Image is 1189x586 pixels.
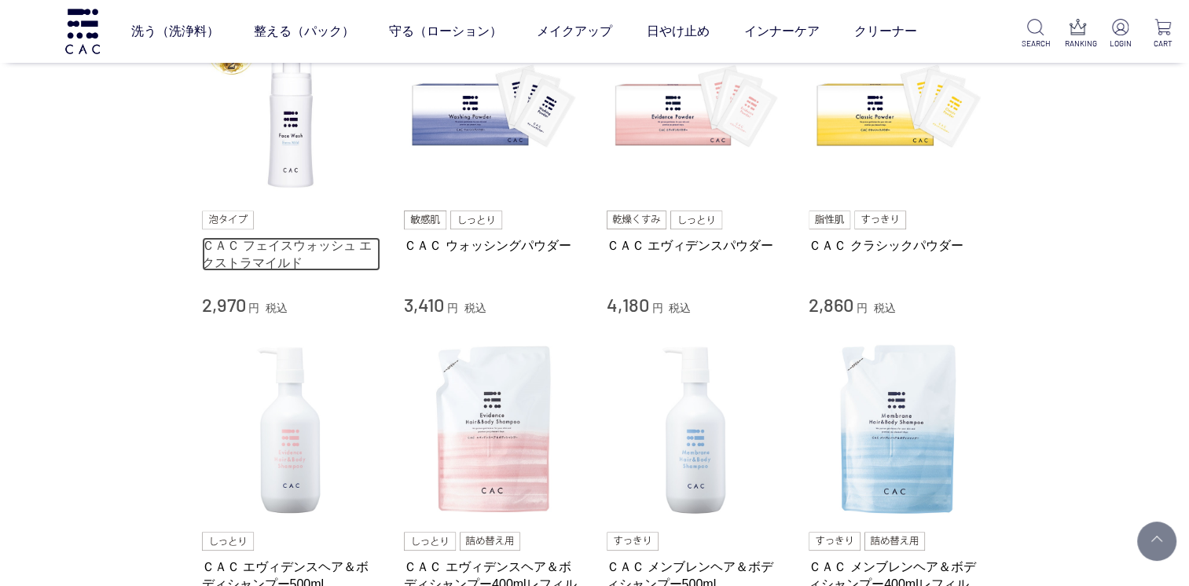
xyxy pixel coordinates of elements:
[202,532,254,551] img: しっとり
[607,293,649,316] span: 4,180
[536,9,611,53] a: メイクアップ
[404,532,456,551] img: しっとり
[607,532,659,551] img: すっきり
[202,237,381,271] a: ＣＡＣ フェイスウォッシュ エクストラマイルド
[202,293,246,316] span: 2,970
[464,302,486,314] span: 税込
[460,532,520,551] img: 詰め替え用
[1149,19,1176,49] a: CART
[809,293,853,316] span: 2,860
[1149,38,1176,49] p: CART
[130,9,218,53] a: 洗う（洗浄料）
[743,9,819,53] a: インナーケア
[874,302,896,314] span: 税込
[607,237,786,254] a: ＣＡＣ エヴィデンスパウダー
[1064,38,1092,49] p: RANKING
[651,302,662,314] span: 円
[1022,19,1049,49] a: SEARCH
[1022,38,1049,49] p: SEARCH
[809,211,850,229] img: 脂性肌
[404,341,583,520] img: ＣＡＣ エヴィデンスヘア＆ボディシャンプー400mlレフィル
[404,211,446,229] img: 敏感肌
[266,302,288,314] span: 税込
[253,9,354,53] a: 整える（パック）
[809,20,988,199] img: ＣＡＣ クラシックパウダー
[63,9,102,53] img: logo
[248,302,259,314] span: 円
[450,211,502,229] img: しっとり
[202,20,381,199] img: ＣＡＣ フェイスウォッシュ エクストラマイルド
[1064,19,1092,49] a: RANKING
[646,9,709,53] a: 日やけ止め
[447,302,458,314] span: 円
[202,211,254,229] img: 泡タイプ
[864,532,925,551] img: 詰め替え用
[1106,19,1134,49] a: LOGIN
[809,341,988,520] img: ＣＡＣ メンブレンヘア＆ボディシャンプー400mlレフィル
[809,532,861,551] img: すっきり
[404,293,444,316] span: 3,410
[202,341,381,520] img: ＣＡＣ エヴィデンスヘア＆ボディシャンプー500ml
[809,237,988,254] a: ＣＡＣ クラシックパウダー
[669,302,691,314] span: 税込
[607,20,786,199] img: ＣＡＣ エヴィデンスパウダー
[854,211,906,229] img: すっきり
[853,9,916,53] a: クリーナー
[607,341,786,520] img: ＣＡＣ メンブレンヘア＆ボディシャンプー500ml
[670,211,722,229] img: しっとり
[388,9,501,53] a: 守る（ローション）
[404,20,583,199] img: ＣＡＣ ウォッシングパウダー
[857,302,868,314] span: 円
[404,237,583,254] a: ＣＡＣ ウォッシングパウダー
[607,211,667,229] img: 乾燥くすみ
[1106,38,1134,49] p: LOGIN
